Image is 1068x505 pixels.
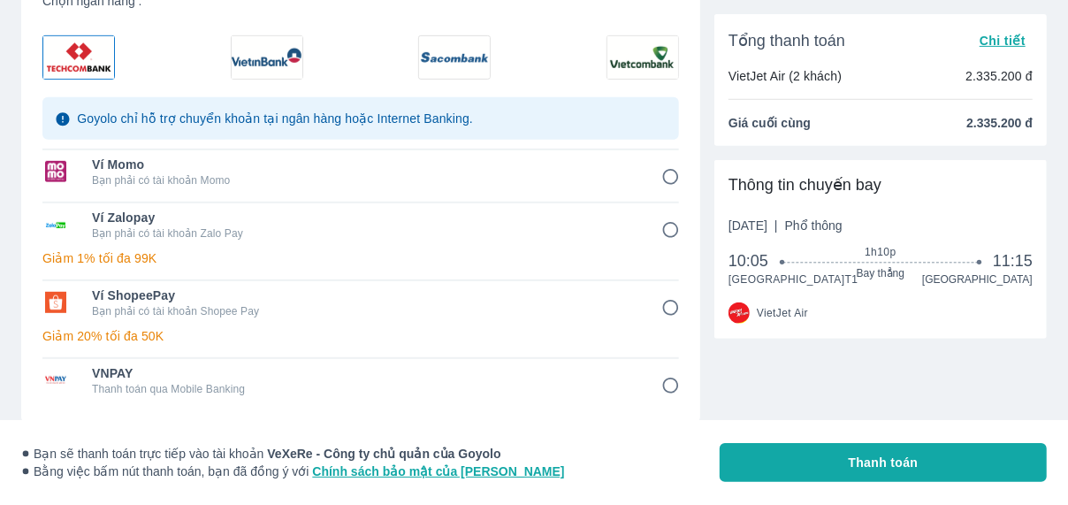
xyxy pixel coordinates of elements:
p: Bạn phải có tài khoản Shopee Pay [92,304,637,318]
span: VNPAY [92,364,637,382]
img: Ví Zalopay [42,214,69,235]
span: Ví ShopeePay [92,287,637,304]
img: VNPAY [42,370,69,391]
span: Chi tiết [980,34,1026,48]
img: Ví ShopeePay [42,292,69,313]
button: Chi tiết [973,28,1033,53]
span: Bằng việc bấm nút thanh toán, bạn đã đồng ý với [21,463,565,480]
img: Ví Momo [42,161,69,182]
p: VietJet Air (2 khách) [729,67,842,85]
span: VietJet Air [757,306,808,320]
span: Bạn sẽ thanh toán trực tiếp vào tài khoản [21,445,565,463]
button: Thanh toán [720,443,1047,482]
span: 2.335.200 đ [966,114,1033,132]
img: 1 [419,36,490,79]
span: 10:05 [729,250,783,272]
p: Bạn phải có tài khoản Zalo Pay [92,226,637,241]
span: [DATE] [729,217,843,234]
span: Thanh toán [849,454,919,471]
div: Ví ShopeePayVí ShopeePayBạn phải có tài khoản Shopee Pay [42,281,679,324]
p: Giảm 1% tối đa 99K [42,249,679,267]
div: Ví MomoVí MomoBạn phải có tài khoản Momo [42,150,679,193]
p: Thanh toán qua Mobile Banking [92,382,637,396]
p: Bạn phải có tài khoản Momo [92,173,637,187]
p: 2.335.200 đ [965,67,1033,85]
div: VNPAYVNPAYThanh toán qua Mobile Banking [42,359,679,402]
div: Ví ZalopayVí ZalopayBạn phải có tài khoản Zalo Pay [42,203,679,246]
span: Giá cuối cùng [729,114,811,132]
span: Bay thẳng [783,266,979,280]
img: 1 [43,36,114,79]
strong: VeXeRe - Công ty chủ quản của Goyolo [267,447,500,461]
p: Giảm 20% tối đa 50K [42,327,679,345]
span: Tổng thanh toán [729,30,845,51]
span: Phổ thông [785,218,843,233]
span: Ví Zalopay [92,209,637,226]
span: 11:15 [993,250,1033,272]
span: Ví Momo [92,156,637,173]
p: Goyolo chỉ hỗ trợ chuyển khoản tại ngân hàng hoặc Internet Banking. [77,110,473,127]
div: Thông tin chuyến bay [729,174,1033,195]
a: Chính sách bảo mật của [PERSON_NAME] [312,464,564,478]
span: 1h10p [783,245,979,259]
span: | [774,218,778,233]
img: 1 [232,36,302,79]
img: 1 [607,36,678,79]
